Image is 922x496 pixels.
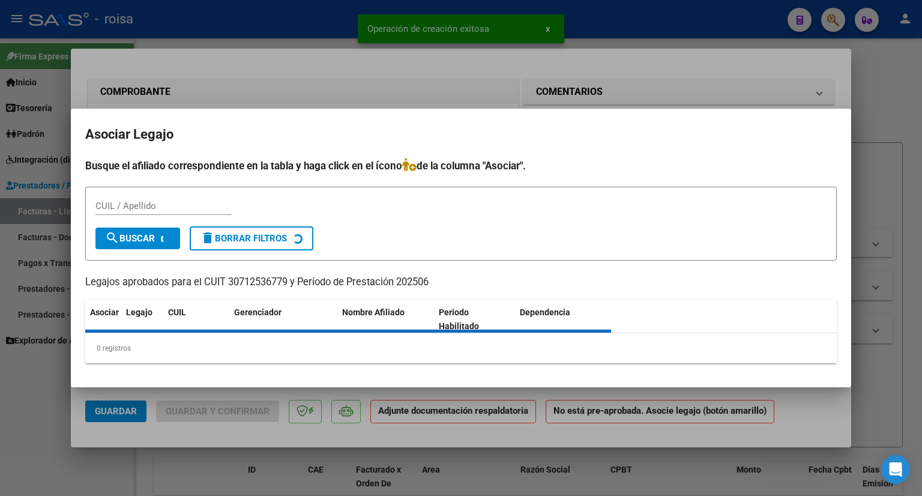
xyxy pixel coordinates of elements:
datatable-header-cell: Periodo Habilitado [434,300,515,339]
span: Nombre Afiliado [342,307,405,317]
div: 0 registros [85,333,837,363]
span: CUIL [168,307,186,317]
datatable-header-cell: Nombre Afiliado [337,300,434,339]
span: Legajo [126,307,152,317]
mat-icon: search [105,231,119,245]
div: Open Intercom Messenger [881,455,910,484]
datatable-header-cell: CUIL [163,300,229,339]
span: Dependencia [520,307,570,317]
datatable-header-cell: Asociar [85,300,121,339]
span: Periodo Habilitado [439,307,479,331]
p: Legajos aprobados para el CUIT 30712536779 y Período de Prestación 202506 [85,275,837,290]
datatable-header-cell: Legajo [121,300,163,339]
h2: Asociar Legajo [85,123,837,146]
h4: Busque el afiliado correspondiente en la tabla y haga click en el ícono de la columna "Asociar". [85,158,837,174]
mat-icon: delete [200,231,215,245]
datatable-header-cell: Dependencia [515,300,612,339]
datatable-header-cell: Gerenciador [229,300,337,339]
span: Buscar [105,233,155,244]
button: Buscar [95,228,180,249]
button: Borrar Filtros [190,226,313,250]
span: Asociar [90,307,119,317]
span: Borrar Filtros [200,233,287,244]
span: Gerenciador [234,307,282,317]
